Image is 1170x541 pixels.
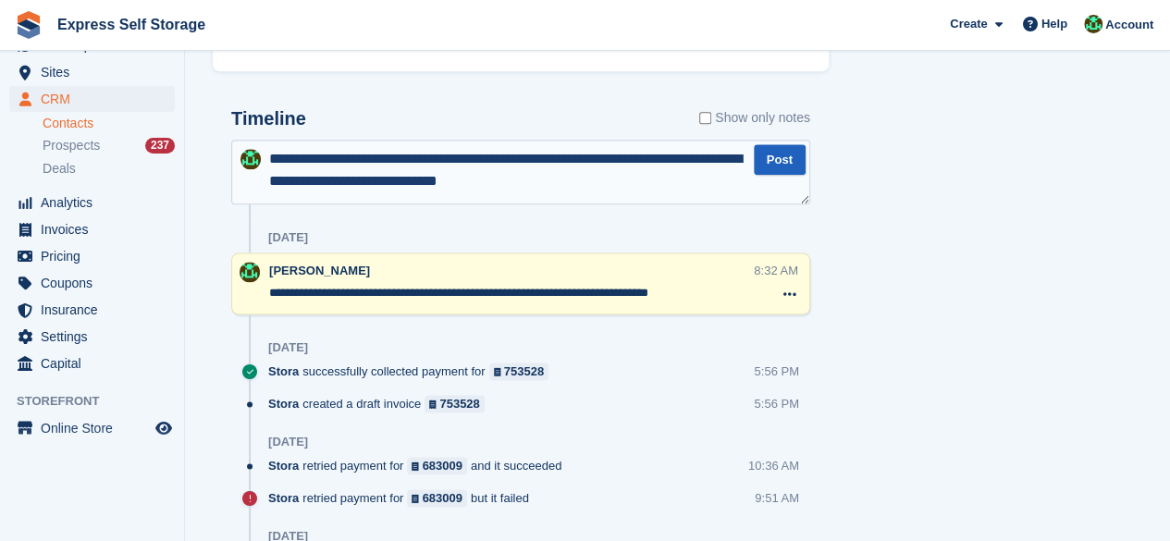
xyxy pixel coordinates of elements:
[9,59,175,85] a: menu
[41,297,152,323] span: Insurance
[1084,15,1102,33] img: Shakiyra Davis
[423,457,462,474] div: 683009
[9,297,175,323] a: menu
[268,457,299,474] span: Stora
[504,363,544,380] div: 753528
[41,216,152,242] span: Invoices
[268,489,538,507] div: retried payment for but it failed
[699,108,711,128] input: Show only notes
[50,9,213,40] a: Express Self Storage
[269,264,370,277] span: [PERSON_NAME]
[9,270,175,296] a: menu
[41,190,152,215] span: Analytics
[489,363,549,380] a: 753528
[17,392,184,411] span: Storefront
[748,457,799,474] div: 10:36 AM
[41,86,152,112] span: CRM
[153,417,175,439] a: Preview store
[754,395,798,412] div: 5:56 PM
[240,262,260,282] img: Shakiyra Davis
[41,59,152,85] span: Sites
[9,243,175,269] a: menu
[43,160,76,178] span: Deals
[268,457,571,474] div: retried payment for and it succeeded
[268,395,299,412] span: Stora
[41,243,152,269] span: Pricing
[145,138,175,154] div: 237
[41,350,152,376] span: Capital
[9,350,175,376] a: menu
[9,86,175,112] a: menu
[41,415,152,441] span: Online Store
[1041,15,1067,33] span: Help
[9,324,175,350] a: menu
[41,270,152,296] span: Coupons
[268,395,494,412] div: created a draft invoice
[268,230,308,245] div: [DATE]
[43,136,175,155] a: Prospects 237
[9,216,175,242] a: menu
[15,11,43,39] img: stora-icon-8386f47178a22dfd0bd8f6a31ec36ba5ce8667c1dd55bd0f319d3a0aa187defe.svg
[754,363,798,380] div: 5:56 PM
[43,137,100,154] span: Prospects
[439,395,479,412] div: 753528
[9,190,175,215] a: menu
[754,262,798,279] div: 8:32 AM
[699,108,810,128] label: Show only notes
[43,159,175,178] a: Deals
[9,415,175,441] a: menu
[268,363,299,380] span: Stora
[43,115,175,132] a: Contacts
[41,324,152,350] span: Settings
[950,15,987,33] span: Create
[425,395,485,412] a: 753528
[268,340,308,355] div: [DATE]
[423,489,462,507] div: 683009
[268,435,308,449] div: [DATE]
[268,489,299,507] span: Stora
[755,489,799,507] div: 9:51 AM
[407,457,467,474] a: 683009
[231,108,306,129] h2: Timeline
[407,489,467,507] a: 683009
[268,363,558,380] div: successfully collected payment for
[240,149,261,169] img: Shakiyra Davis
[1105,16,1153,34] span: Account
[754,144,806,175] button: Post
